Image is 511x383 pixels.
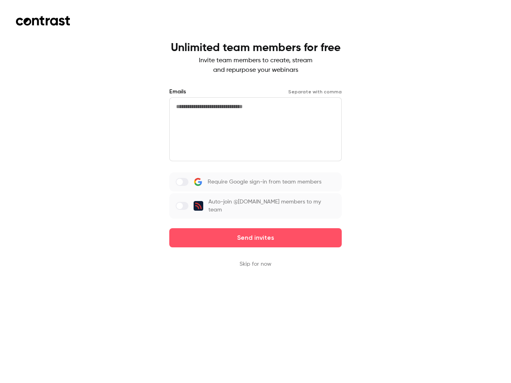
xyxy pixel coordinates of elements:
p: Separate with comma [288,89,342,95]
button: Send invites [169,228,342,247]
p: Invite team members to create, stream and repurpose your webinars [171,56,341,75]
label: Require Google sign-in from team members [169,172,342,191]
h1: Unlimited team members for free [171,41,341,54]
button: Skip for now [240,260,271,268]
img: Govtechsolutions [194,201,203,211]
label: Auto-join @[DOMAIN_NAME] members to my team [169,193,342,219]
label: Emails [169,88,186,96]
